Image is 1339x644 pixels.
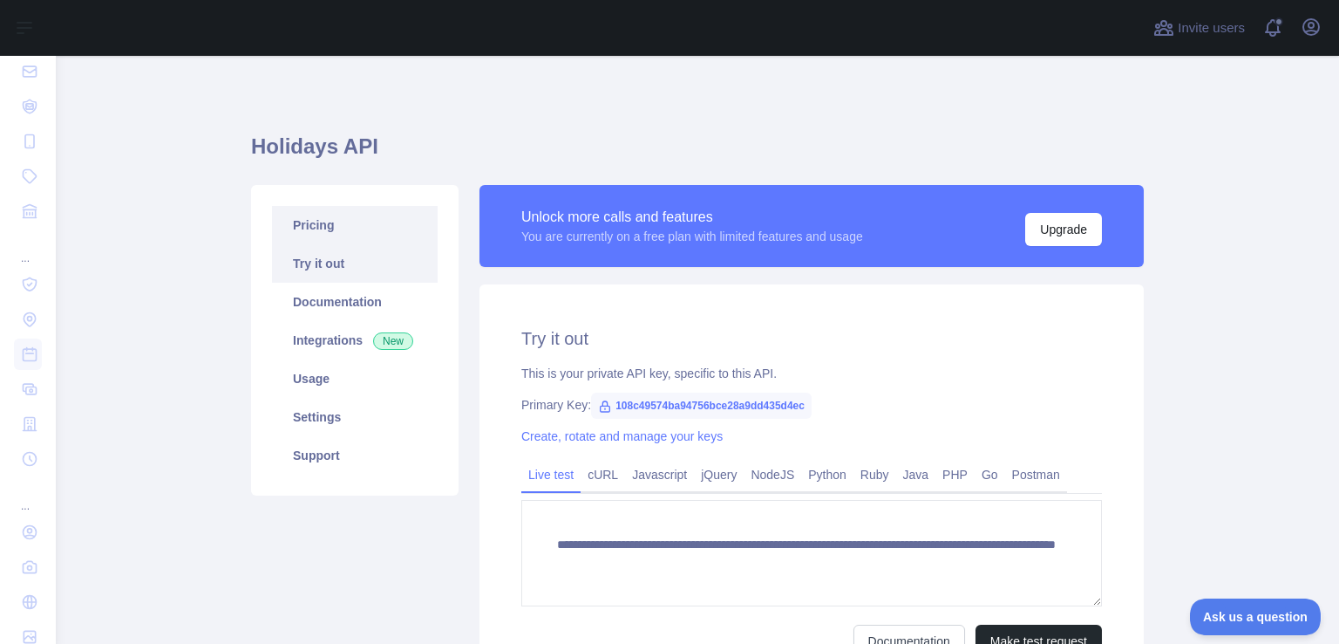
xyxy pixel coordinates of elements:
a: Javascript [625,461,694,489]
a: Live test [521,461,581,489]
a: Integrations New [272,321,438,360]
a: Ruby [853,461,896,489]
div: Primary Key: [521,396,1102,414]
a: PHP [935,461,975,489]
span: New [373,332,413,350]
div: ... [14,478,42,513]
a: Pricing [272,206,438,244]
a: Try it out [272,244,438,283]
div: Unlock more calls and features [521,207,863,228]
a: Python [801,461,853,489]
a: NodeJS [744,461,801,489]
div: ... [14,230,42,265]
a: cURL [581,461,625,489]
a: jQuery [694,461,744,489]
a: Support [272,436,438,475]
a: Settings [272,398,438,436]
h1: Holidays API [251,133,1144,175]
span: Invite users [1178,18,1245,38]
iframe: Toggle Customer Support [1190,599,1322,635]
div: This is your private API key, specific to this API. [521,365,1102,382]
a: Create, rotate and manage your keys [521,429,723,443]
a: Java [896,461,936,489]
a: Postman [1005,461,1067,489]
button: Upgrade [1025,213,1102,246]
a: Usage [272,360,438,398]
h2: Try it out [521,326,1102,351]
button: Invite users [1150,14,1248,42]
span: 108c49574ba94756bce28a9dd435d4ec [591,393,812,419]
a: Documentation [272,283,438,321]
div: You are currently on a free plan with limited features and usage [521,228,863,245]
a: Go [975,461,1005,489]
